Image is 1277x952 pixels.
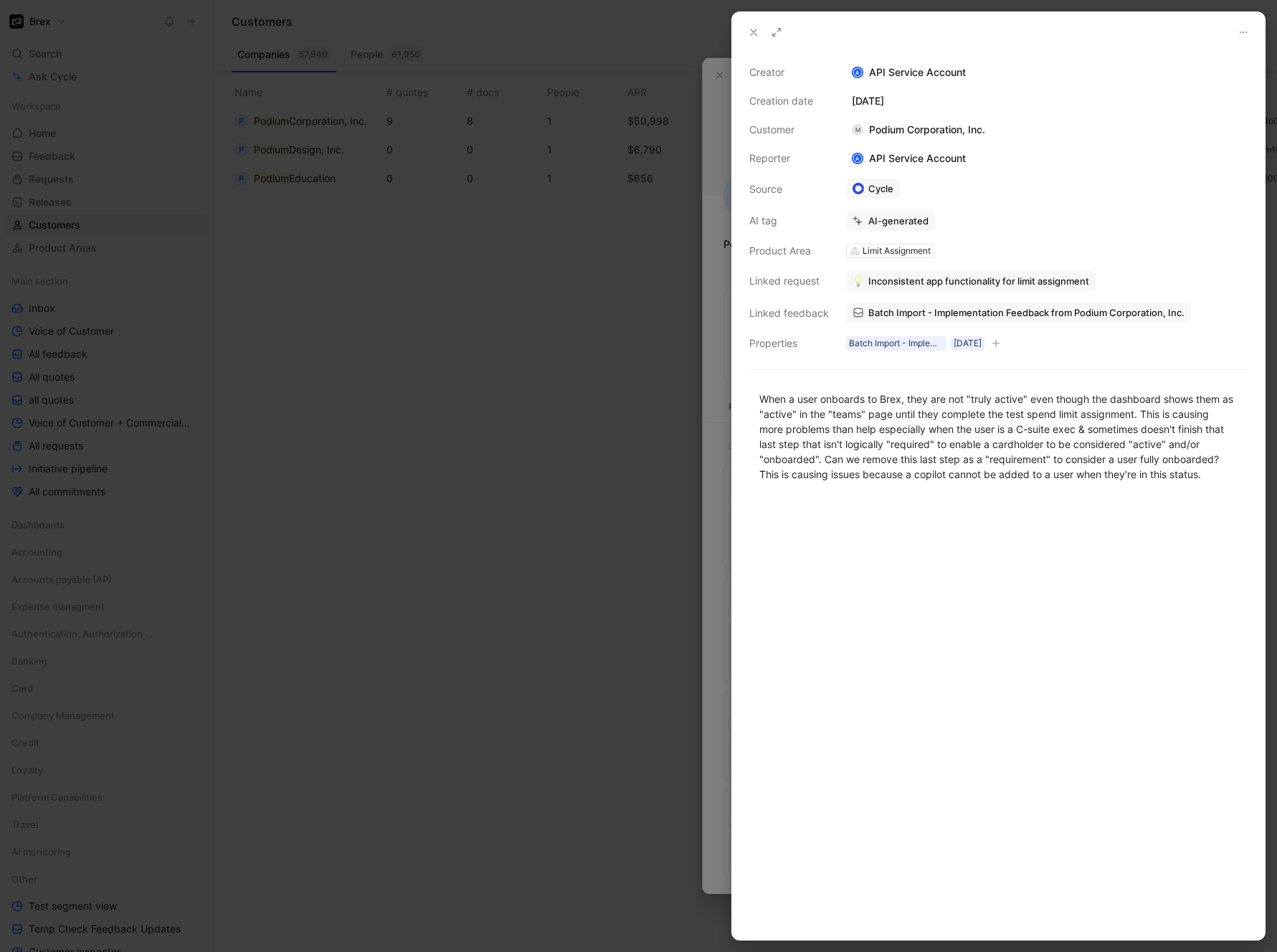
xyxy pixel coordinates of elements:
[749,181,829,198] div: Source
[846,211,935,231] button: AI-generated
[846,178,900,199] a: Cycle
[759,391,1238,482] div: When a user onboards to Brex, they are not "truly active" even though the dashboard shows them as...
[749,305,829,322] div: Linked feedback
[846,271,1096,291] button: 💡Inconsistent app functionality for limit assignment
[749,242,829,260] div: Product Area
[846,64,1248,81] div: API Service Account
[846,150,972,167] div: API Service Account
[853,275,864,287] img: 💡
[846,303,1191,323] a: Batch Import - Implementation Feedback from Podium Corporation, Inc.
[853,154,863,163] div: A
[846,92,1248,110] div: [DATE]
[749,212,829,229] div: AI tag
[853,68,863,77] div: A
[852,124,863,135] div: M
[749,335,829,352] div: Properties
[868,275,1089,287] span: Inconsistent app functionality for limit assignment
[749,92,829,110] div: Creation date
[863,244,931,258] div: Limit Assignment
[749,121,829,138] div: Customer
[749,64,829,81] div: Creator
[849,336,944,351] div: Batch Import - Implementation
[868,214,929,227] div: AI-generated
[846,121,991,138] div: Podium Corporation, Inc.
[868,306,1185,319] span: Batch Import - Implementation Feedback from Podium Corporation, Inc.
[749,150,829,167] div: Reporter
[954,336,982,351] div: [DATE]
[749,272,829,290] div: Linked request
